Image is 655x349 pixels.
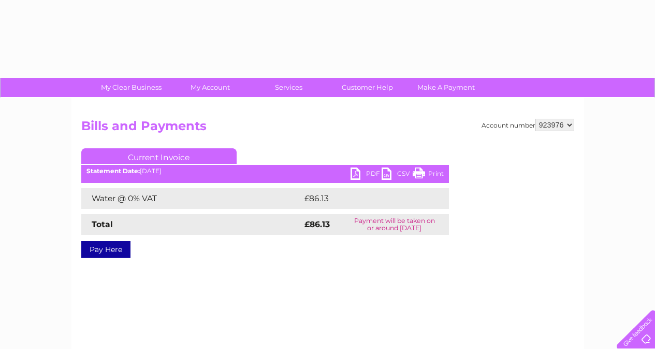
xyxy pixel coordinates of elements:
a: Make A Payment [403,78,489,97]
a: Print [413,167,444,183]
div: Account number [482,119,574,131]
a: Services [246,78,331,97]
td: Payment will be taken on or around [DATE] [340,214,449,235]
h2: Bills and Payments [81,119,574,138]
a: Pay Here [81,241,130,258]
a: Customer Help [325,78,410,97]
strong: £86.13 [304,219,330,229]
a: Current Invoice [81,148,237,164]
div: [DATE] [81,167,449,175]
td: £86.13 [302,188,427,209]
b: Statement Date: [86,167,140,175]
a: CSV [382,167,413,183]
td: Water @ 0% VAT [81,188,302,209]
a: PDF [351,167,382,183]
a: My Clear Business [89,78,174,97]
strong: Total [92,219,113,229]
a: My Account [167,78,253,97]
